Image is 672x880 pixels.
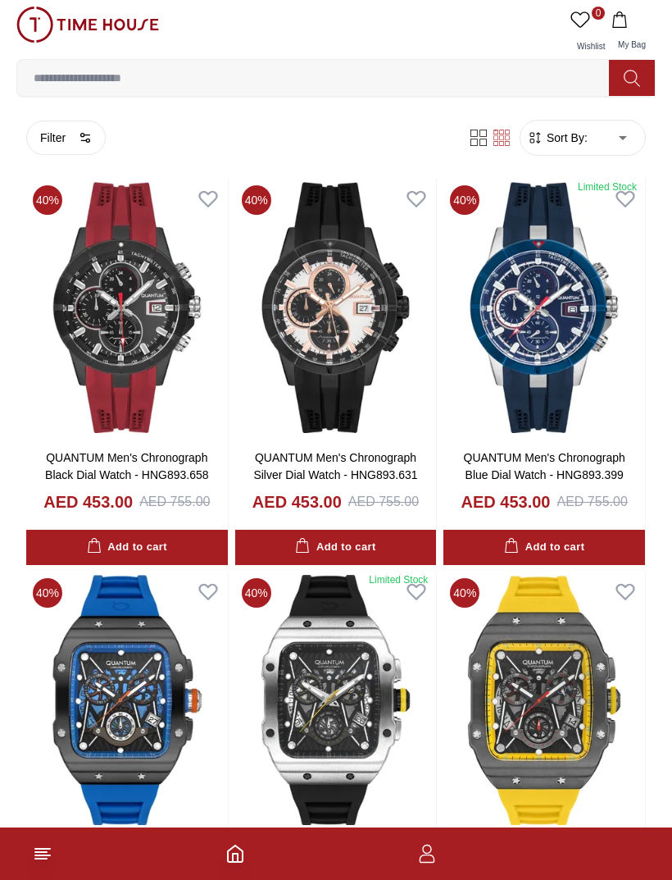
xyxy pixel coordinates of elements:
button: My Bag [608,7,656,59]
img: QUANTUM Men's Chronograph Black Dial Watch - HNG1080.050 [26,572,228,829]
button: Filter [26,121,106,155]
a: QUANTUM Men's Chronograph Silver Dial Watch - HNG893.631 [253,451,417,481]
img: QUANTUM Men's Chronograph Silver Dial Watch - HNG893.631 [235,179,437,436]
span: Wishlist [570,42,611,51]
div: Add to cart [295,538,375,557]
a: QUANTUM Men's Chronograph Black Dial Watch - HNG893.658 [45,451,208,481]
button: Add to cart [235,530,437,565]
h4: AED 453.00 [43,490,133,513]
img: QUANTUM Men's Chronograph Black Dial Watch - HNG1080.050 [235,572,437,829]
span: 40 % [33,578,62,608]
h4: AED 453.00 [461,490,551,513]
span: 40 % [242,185,271,215]
span: 40 % [33,185,62,215]
div: Add to cart [504,538,584,557]
div: AED 755.00 [139,492,210,512]
div: Limited Stock [369,573,428,586]
div: AED 755.00 [557,492,628,512]
a: Home [225,844,245,864]
img: QUANTUM Men's Chronograph Blue Dial Watch - HNG893.399 [443,179,645,436]
h4: AED 453.00 [252,490,342,513]
a: 0Wishlist [567,7,608,59]
button: Sort By: [527,130,588,146]
button: Add to cart [26,530,228,565]
div: Add to cart [87,538,167,557]
span: 0 [592,7,605,20]
img: QUANTUM Men's Chronograph Black Dial Watch - HNG1080.050 [443,572,645,829]
span: 40 % [242,578,271,608]
span: My Bag [611,40,652,49]
img: ... [16,7,159,43]
img: QUANTUM Men's Chronograph Black Dial Watch - HNG893.658 [26,179,228,436]
div: AED 755.00 [348,492,419,512]
button: Add to cart [443,530,645,565]
a: QUANTUM Men's Chronograph Blue Dial Watch - HNG893.399 [464,451,625,481]
div: Limited Stock [578,180,637,194]
span: 40 % [450,578,479,608]
span: Sort By: [543,130,588,146]
span: 40 % [450,185,479,215]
